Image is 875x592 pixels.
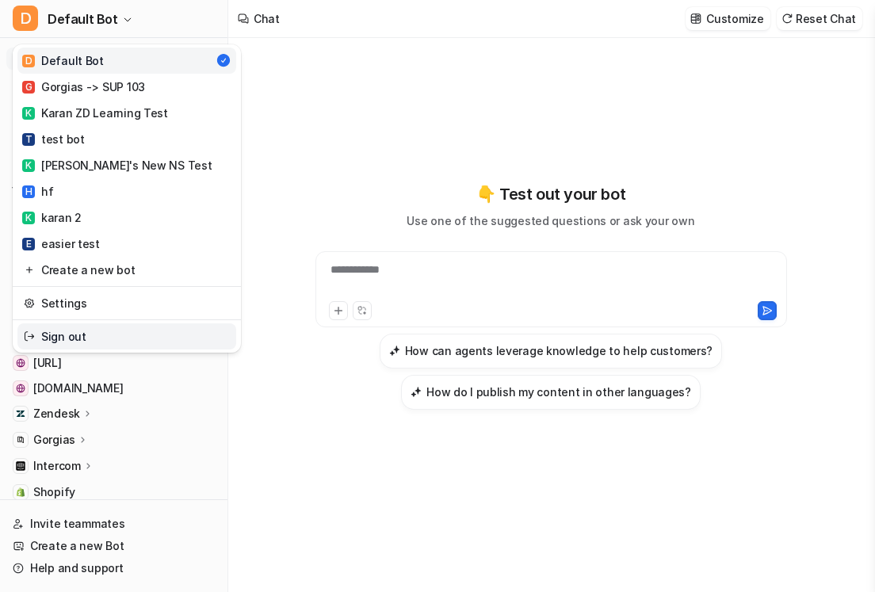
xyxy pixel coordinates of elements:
a: Settings [17,290,236,316]
span: K [22,107,35,120]
a: Sign out [17,323,236,349]
div: karan 2 [22,209,82,226]
span: E [22,238,35,250]
div: test bot [22,131,85,147]
div: DDefault Bot [13,44,241,353]
a: Create a new bot [17,257,236,283]
img: reset [24,328,35,345]
div: Gorgias -> SUP 103 [22,78,145,95]
span: D [13,6,38,31]
img: reset [24,295,35,311]
span: T [22,133,35,146]
span: D [22,55,35,67]
span: K [22,212,35,224]
span: G [22,81,35,94]
span: Default Bot [48,8,118,30]
div: Karan ZD Learning Test [22,105,168,121]
div: Default Bot [22,52,104,69]
div: [PERSON_NAME]'s New NS Test [22,157,212,174]
span: K [22,159,35,172]
span: H [22,185,35,198]
div: easier test [22,235,100,252]
div: hf [22,183,53,200]
img: reset [24,262,35,278]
